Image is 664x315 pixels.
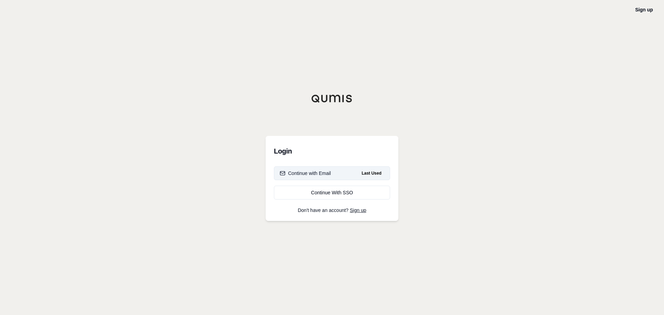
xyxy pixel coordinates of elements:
[311,94,353,103] img: Qumis
[280,170,331,177] div: Continue with Email
[274,144,390,158] h3: Login
[635,7,653,12] a: Sign up
[274,166,390,180] button: Continue with EmailLast Used
[274,186,390,200] a: Continue With SSO
[350,207,366,213] a: Sign up
[280,189,384,196] div: Continue With SSO
[359,169,384,177] span: Last Used
[274,208,390,213] p: Don't have an account?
